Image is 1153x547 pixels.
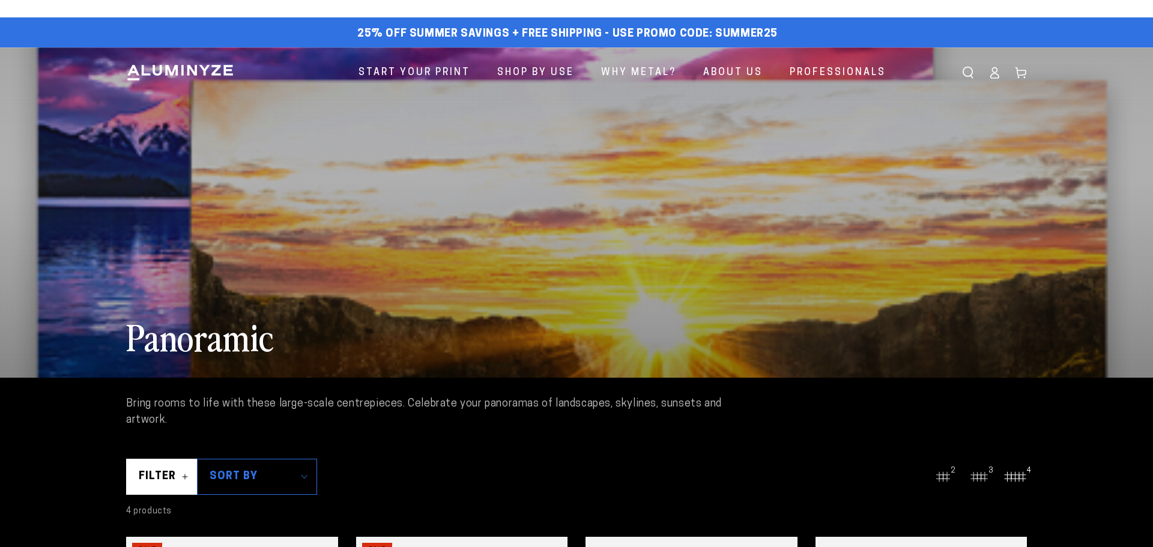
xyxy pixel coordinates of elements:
[126,459,198,495] summary: Filter
[592,57,685,89] a: Why Metal?
[497,64,574,82] span: Shop By Use
[126,398,722,426] span: Bring rooms to life with these large-scale centrepieces. Celebrate your panoramas of landscapes, ...
[126,504,172,519] p: 4 products
[488,57,583,89] a: Shop By Use
[350,57,479,89] a: Start Your Print
[781,57,895,89] a: Professionals
[359,64,470,82] span: Start Your Print
[126,313,1027,360] h1: Panoramic
[139,470,176,483] span: Filter
[967,465,991,489] button: 3
[357,28,778,41] span: 25% off Summer Savings + Free Shipping - Use Promo Code: SUMMER25
[126,64,234,82] img: Aluminyze
[197,459,317,495] summary: Sort by
[931,465,955,489] button: 2
[790,64,886,82] span: Professionals
[601,64,676,82] span: Why Metal?
[703,64,763,82] span: About Us
[955,59,981,86] summary: Search our site
[694,57,772,89] a: About Us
